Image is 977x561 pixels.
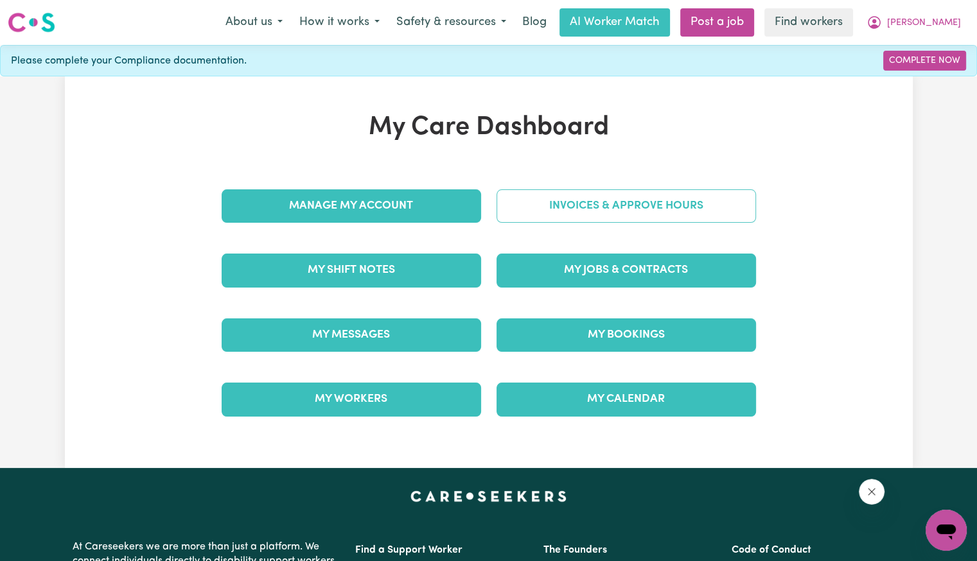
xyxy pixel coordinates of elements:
[497,318,756,352] a: My Bookings
[764,8,853,37] a: Find workers
[883,51,966,71] a: Complete Now
[222,383,481,416] a: My Workers
[214,112,764,143] h1: My Care Dashboard
[222,254,481,287] a: My Shift Notes
[887,16,961,30] span: [PERSON_NAME]
[497,254,756,287] a: My Jobs & Contracts
[515,8,554,37] a: Blog
[11,53,247,69] span: Please complete your Compliance documentation.
[680,8,754,37] a: Post a job
[8,11,55,34] img: Careseekers logo
[732,545,811,555] a: Code of Conduct
[926,510,967,551] iframe: Button to launch messaging window
[388,9,515,36] button: Safety & resources
[559,8,670,37] a: AI Worker Match
[8,8,55,37] a: Careseekers logo
[497,383,756,416] a: My Calendar
[543,545,607,555] a: The Founders
[222,318,481,352] a: My Messages
[859,479,885,505] iframe: Close message
[222,189,481,223] a: Manage My Account
[858,9,969,36] button: My Account
[217,9,291,36] button: About us
[355,545,462,555] a: Find a Support Worker
[410,491,567,501] a: Careseekers home page
[8,9,78,19] span: Need any help?
[497,189,756,223] a: Invoices & Approve Hours
[291,9,388,36] button: How it works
